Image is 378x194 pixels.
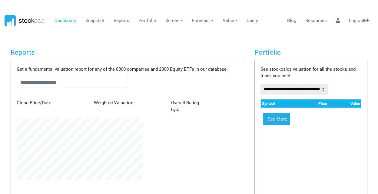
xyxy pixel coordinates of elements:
[303,15,329,27] a: Resources
[296,99,328,108] th: Price
[163,15,185,27] a: Screen
[190,15,216,27] a: Forecast
[17,100,51,105] span: Close Price/Date
[220,15,240,27] a: Value
[260,66,361,79] p: See stockcalcs valuation for all the stocks and funds you hold
[261,99,296,108] th: Symbol
[17,66,240,73] p: Get a fundamental valuation report for any of the 8000 companies and 2000 Equity ETFs in our data...
[285,15,299,27] a: Blog
[254,48,367,57] h4: Portfolio
[171,100,199,105] span: Overall Rating
[83,15,107,27] a: Snapshot
[52,15,79,27] a: Dashboard
[94,100,133,105] span: Weighted Valuation
[167,99,244,113] div: by %
[347,15,371,27] a: Log out
[328,99,361,108] th: Value
[11,48,245,57] h4: Reports
[244,15,260,27] a: Query
[136,15,159,27] a: Portfolio
[111,15,132,27] a: Reports
[263,113,290,125] a: See More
